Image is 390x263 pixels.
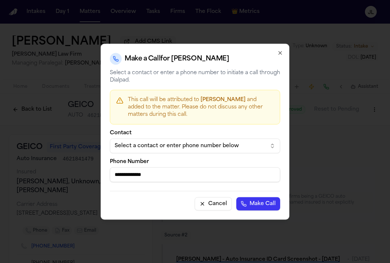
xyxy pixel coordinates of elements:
[110,69,280,84] p: Select a contact or enter a phone number to initiate a call through Dialpad.
[110,130,280,135] label: Contact
[195,197,232,210] button: Cancel
[201,97,246,102] span: [PERSON_NAME]
[125,53,229,64] h2: Make a Call for [PERSON_NAME]
[115,142,264,149] div: Select a contact or enter phone number below
[236,197,280,210] button: Make Call
[128,96,274,118] p: This call will be attributed to and added to the matter. Please do not discuss any other matters ...
[110,159,280,164] label: Phone Number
